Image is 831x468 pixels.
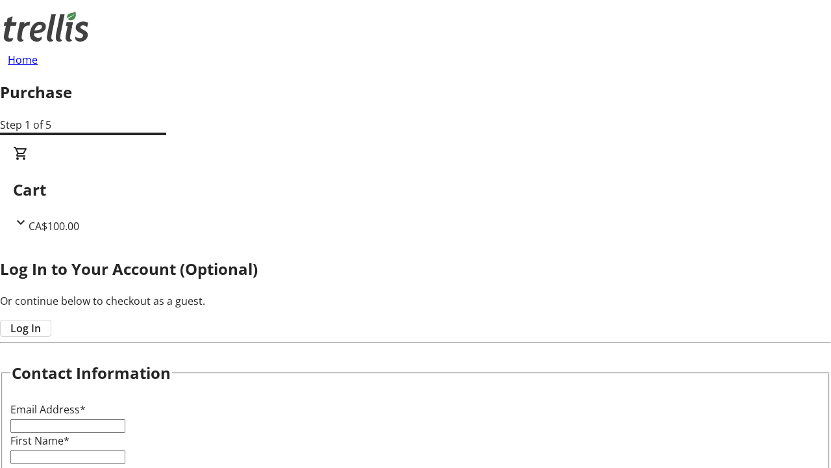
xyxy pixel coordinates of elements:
[10,320,41,336] span: Log In
[13,178,818,201] h2: Cart
[10,434,69,448] label: First Name*
[13,146,818,234] div: CartCA$100.00
[29,219,79,233] span: CA$100.00
[12,361,171,385] h2: Contact Information
[10,402,86,417] label: Email Address*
